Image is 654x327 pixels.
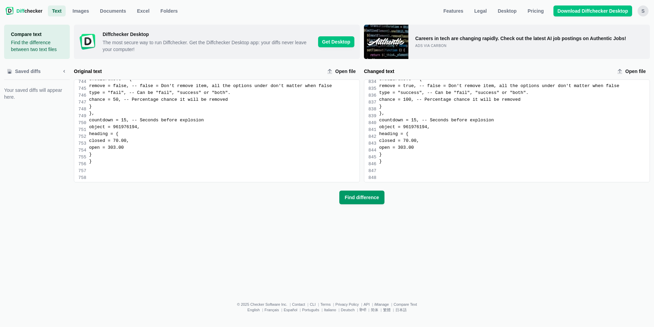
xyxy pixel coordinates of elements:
[89,137,359,144] div: closed = 70.00,
[395,308,407,312] a: 日本語
[368,147,376,154] div: 844
[638,5,649,16] button: s
[379,137,650,144] div: closed = 70.00,
[96,5,130,16] a: Documents
[302,308,319,312] a: Português
[51,8,63,14] span: Text
[247,308,260,312] a: English
[336,302,359,306] a: Privacy Policy
[379,158,650,165] div: }
[368,85,376,92] div: 835
[89,103,359,110] div: }
[78,113,86,120] div: 749
[78,154,86,161] div: 755
[470,5,491,16] a: Legal
[368,99,376,106] div: 837
[78,92,86,99] div: 746
[496,8,518,14] span: Desktop
[78,126,86,133] div: 751
[78,161,86,168] div: 756
[16,8,42,14] span: checker
[78,174,86,181] div: 758
[379,144,650,151] div: open = 303.00
[379,131,650,137] div: heading = {
[5,7,14,15] img: Diffchecker logo
[324,66,360,77] label: Original text upload
[556,8,629,14] span: Download Diffchecker Desktop
[442,8,465,14] span: Features
[379,110,650,117] div: },
[74,25,360,59] a: Diffchecker Desktop iconDiffchecker Desktop The most secure way to run Diffchecker. Get the Diffc...
[439,5,467,16] a: Features
[264,308,279,312] a: Français
[310,302,316,306] a: CLI
[4,87,70,100] span: Your saved diffs will appear here.
[292,302,305,306] a: Contact
[89,96,359,103] div: chance = 50, -- Percentage chance it will be removed
[415,44,446,48] span: ads via Carbon
[473,8,488,14] span: Legal
[71,8,90,14] span: Images
[68,5,93,16] a: Images
[383,308,391,312] a: 繁體
[379,103,650,110] div: }
[394,302,417,306] a: Compare Text
[89,151,359,158] div: }
[103,31,313,38] span: Diffchecker Desktop
[89,89,359,96] div: type = "fail", -- Can be "fail", "success" or "both".
[11,31,63,38] h1: Compare text
[136,8,151,14] span: Excel
[553,5,632,16] a: Download Diffchecker Desktop
[89,144,359,151] div: open = 303.00
[415,35,633,42] p: Careers in tech are changing rapidly. Check out the latest AI job postings on Authentic Jobs!
[364,68,612,75] label: Changed text
[74,68,322,75] label: Original text
[89,158,359,165] div: }
[368,126,376,133] div: 841
[371,308,378,312] a: 简体
[78,133,86,140] div: 752
[89,117,359,124] div: countdown = 15, -- Seconds before explosion
[5,5,42,16] a: Diffchecker
[368,174,376,181] div: 848
[368,168,376,174] div: 847
[159,8,179,14] span: Folders
[368,154,376,161] div: 845
[78,140,86,147] div: 753
[343,194,380,201] span: Find difference
[78,120,86,126] div: 750
[375,302,389,306] a: iManage
[284,308,297,312] a: Español
[14,68,42,75] span: Saved diffs
[379,96,650,103] div: chance = 100, -- Percentage chance it will be removed
[624,68,647,75] span: Open file
[339,191,384,204] button: Find difference
[321,302,331,306] a: Terms
[359,308,366,312] a: हिन्दी
[48,5,66,16] a: Text
[614,66,650,77] label: Changed text upload
[89,110,359,117] div: },
[318,36,354,47] span: Get Desktop
[523,5,548,16] a: Pricing
[368,140,376,147] div: 843
[334,68,357,75] span: Open file
[368,133,376,140] div: 842
[379,151,650,158] div: }
[364,25,650,59] a: Careers in tech are changing rapidly. Check out the latest AI job postings on Authentic Jobs!ads ...
[59,66,70,77] button: Minimize sidebar
[379,83,650,89] div: remove = true, -- false = Don't remove item, all the options under don't matter when false
[324,308,336,312] a: Italiano
[368,120,376,126] div: 840
[89,124,359,131] div: object = 961976194,
[89,83,359,89] div: remove = false, -- false = Don't remove item, all the options under don't matter when false
[364,25,408,59] img: undefined icon
[379,124,650,131] div: object = 961976194,
[494,5,521,16] a: Desktop
[78,106,86,113] div: 748
[16,8,24,14] span: Diff
[368,113,376,120] div: 839
[11,39,63,53] p: Find the difference between two text files
[78,99,86,106] div: 747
